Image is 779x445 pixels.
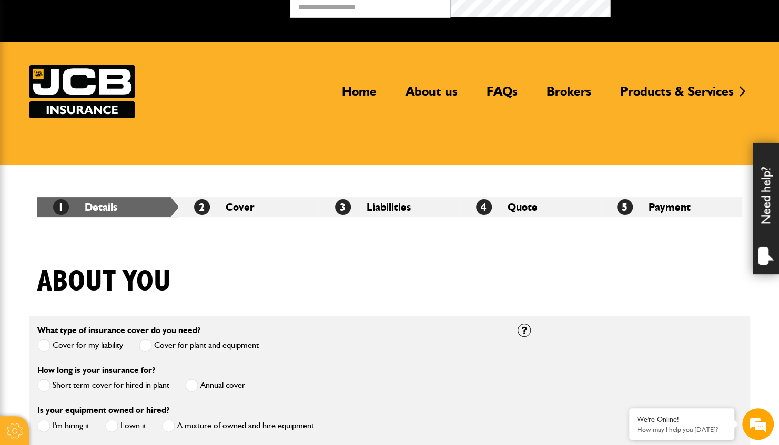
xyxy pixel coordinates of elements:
[105,419,146,432] label: I own it
[162,419,314,432] label: A mixture of owned and hire equipment
[637,415,726,424] div: We're Online!
[460,197,601,217] li: Quote
[37,197,178,217] li: Details
[178,197,319,217] li: Cover
[37,366,155,375] label: How long is your insurance for?
[185,379,245,392] label: Annual cover
[479,84,525,108] a: FAQs
[37,406,169,415] label: Is your equipment owned or hired?
[335,199,351,215] span: 3
[601,197,742,217] li: Payment
[319,197,460,217] li: Liabilities
[398,84,466,108] a: About us
[29,65,135,118] a: JCB Insurance Services
[612,84,742,108] a: Products & Services
[37,419,89,432] label: I'm hiring it
[29,65,135,118] img: JCB Insurance Services logo
[53,199,69,215] span: 1
[37,339,123,352] label: Cover for my liability
[617,199,633,215] span: 5
[37,326,200,335] label: What type of insurance cover do you need?
[194,199,210,215] span: 2
[637,426,726,433] p: How may I help you today?
[753,143,779,274] div: Need help?
[334,84,385,108] a: Home
[539,84,599,108] a: Brokers
[37,264,171,299] h1: About you
[37,379,169,392] label: Short term cover for hired in plant
[139,339,259,352] label: Cover for plant and equipment
[476,199,492,215] span: 4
